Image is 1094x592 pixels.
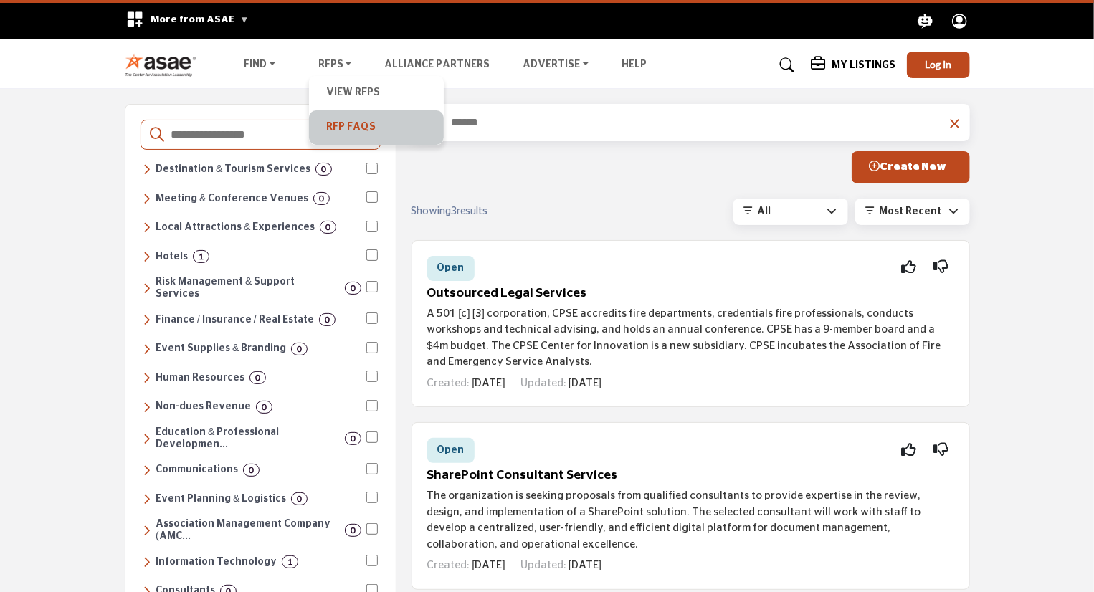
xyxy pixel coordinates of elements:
[345,432,361,445] div: 0 Results For Education & Professional Development
[427,378,470,388] span: Created:
[199,252,204,262] b: 1
[384,59,490,70] a: Alliance Partners
[345,524,361,537] div: 0 Results For Association Management Company (AMC)
[366,221,378,232] input: Select Local Attractions & Experiences
[313,192,330,205] div: 0 Results For Meeting & Conference Venues
[117,3,258,39] div: More from ASAE
[351,283,356,293] b: 0
[520,378,566,388] span: Updated:
[297,344,302,354] b: 0
[622,59,647,70] a: Help
[832,59,896,72] h5: My Listings
[321,164,326,174] b: 0
[320,221,336,234] div: 0 Results For Local Attractions & Experiences
[366,492,378,503] input: Select Event Planning & Logistics
[308,55,362,75] a: RFPs
[156,163,310,176] h6: Organizations and services that promote travel, tourism, and local attractions, including visitor...
[520,560,566,570] span: Updated:
[319,194,324,204] b: 0
[291,492,308,505] div: 0 Results For Event Planning & Logistics
[366,463,378,474] input: Select Communications
[297,494,302,504] b: 0
[812,57,896,74] div: My Listings
[427,468,954,483] h5: SharePoint Consultant Services
[156,493,286,505] h6: Event planning, venue selection, and on-site management for meetings, conferences, and tradeshows.
[366,312,378,324] input: Select Finance / Insurance / Real Estate
[513,55,599,75] a: Advertise
[366,191,378,203] input: Select Meeting & Conference Venues
[156,426,340,451] h6: Training, certification, career development, and learning solutions to enhance skills, engagement...
[366,431,378,443] input: Select Education & Professional Development
[366,281,378,292] input: Select Risk Management & Support Services
[256,401,272,414] div: 0 Results For Non-dues Revenue
[852,151,970,183] button: Create New
[325,222,330,232] b: 0
[880,206,942,216] span: Most Recent
[262,402,267,412] b: 0
[366,523,378,535] input: Select Association Management Company (AMC)
[156,464,238,476] h6: Services for messaging, public relations, video production, webinars, and content management to e...
[156,343,286,355] h6: Customized event materials such as badges, branded merchandise, lanyards, and photography service...
[758,206,771,216] span: All
[156,276,340,300] h6: Services for cancellation insurance and transportation solutions.
[156,372,244,384] h6: Services and solutions for employee management, benefits, recruiting, compliance, and workforce d...
[156,556,277,568] h6: Technology solutions, including software, cybersecurity, cloud computing, data management, and di...
[569,560,601,570] span: [DATE]
[156,314,314,326] h6: Financial management, accounting, insurance, banking, payroll, and real estate services to help o...
[345,282,361,295] div: 0 Results For Risk Management & Support Services
[249,371,266,384] div: 0 Results For Human Resources
[427,488,954,553] p: The organization is seeking proposals from qualified consultants to provide expertise in the revi...
[156,251,188,263] h6: Accommodations ranging from budget to luxury, offering lodging, amenities, and services tailored ...
[319,313,336,326] div: 0 Results For Finance / Insurance / Real Estate
[156,401,251,413] h6: Programs like affinity partnerships, sponsorships, and other revenue-generating opportunities tha...
[234,55,285,75] a: Find
[366,371,378,382] input: Select Human Resources
[366,400,378,411] input: Select Non-dues Revenue
[437,445,465,455] span: Open
[243,464,260,477] div: 0 Results For Communications
[870,161,947,172] span: Create New
[366,163,378,174] input: Select Destination & Tourism Services
[156,193,308,205] h6: Facilities and spaces designed for business meetings, conferences, and events.
[569,378,601,388] span: [DATE]
[287,557,292,567] b: 1
[316,83,437,103] a: View RFPs
[427,286,954,301] h5: Outsourced Legal Services
[427,306,954,371] p: A 501 [c] [3] corporation, CPSE accredits fire departments, credentials fire professionals, condu...
[255,373,260,383] b: 0
[427,560,470,570] span: Created:
[437,263,465,273] span: Open
[472,560,505,570] span: [DATE]
[125,53,204,77] img: site Logo
[925,58,951,70] span: Log In
[351,434,356,444] b: 0
[156,518,340,543] h6: Professional management, strategic guidance, and operational support to help associations streaml...
[351,525,356,535] b: 0
[412,204,579,219] div: Showing results
[170,125,371,144] input: Search Categories
[766,54,804,77] a: Search
[291,343,308,355] div: 0 Results For Event Supplies & Branding
[156,221,315,234] h6: Entertainment, cultural, and recreational destinations that enhance visitor experiences, includin...
[366,342,378,353] input: Select Event Supplies & Branding
[151,14,249,24] span: More from ASAE
[193,250,209,263] div: 1 Results For Hotels
[315,163,332,176] div: 0 Results For Destination & Tourism Services
[249,465,254,475] b: 0
[316,118,437,138] a: RFP FAQs
[452,206,457,216] span: 3
[282,555,298,568] div: 1 Results For Information Technology
[366,555,378,566] input: Select Information Technology
[366,249,378,261] input: Select Hotels
[472,378,505,388] span: [DATE]
[907,52,970,78] button: Log In
[325,315,330,325] b: 0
